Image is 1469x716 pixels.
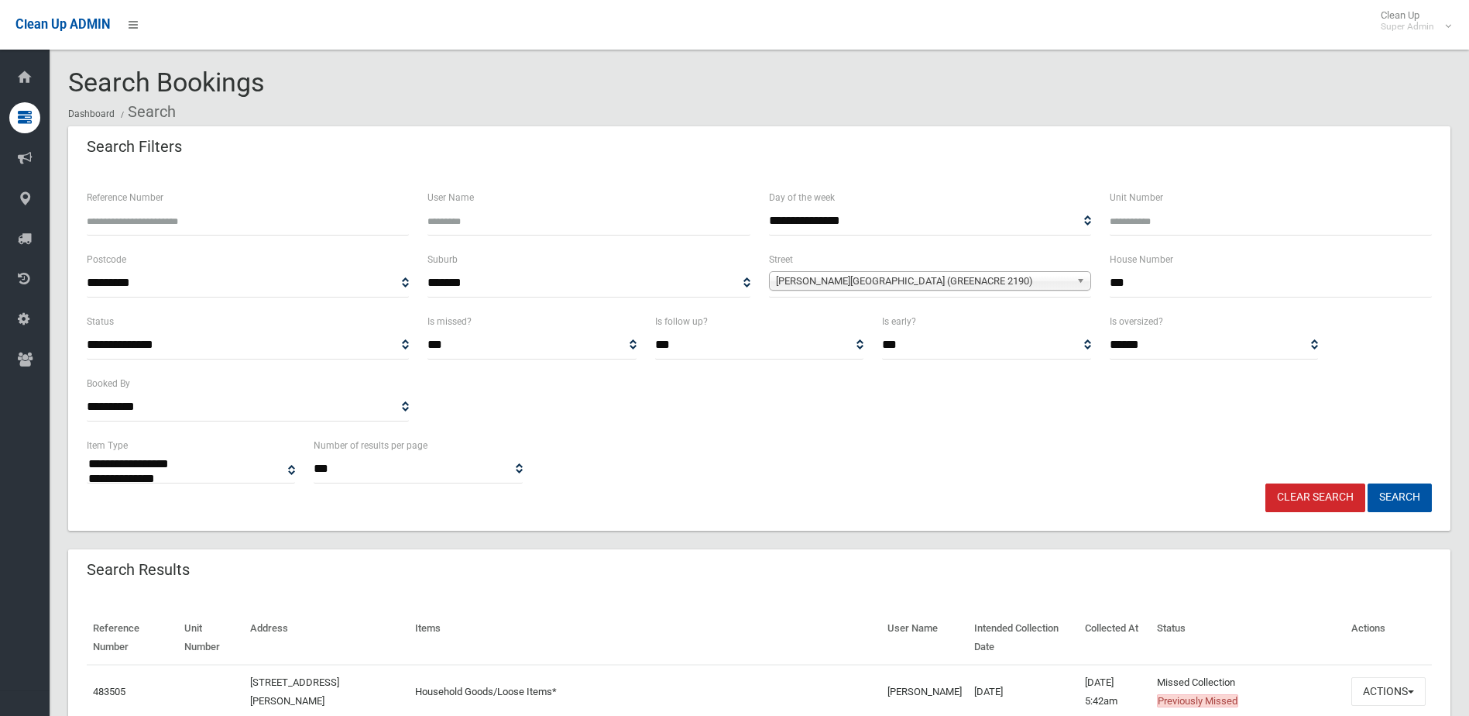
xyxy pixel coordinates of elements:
label: Unit Number [1110,189,1163,206]
header: Search Results [68,555,208,585]
label: Is early? [882,313,916,330]
th: Address [244,611,410,665]
label: User Name [427,189,474,206]
label: Postcode [87,251,126,268]
label: Item Type [87,437,128,454]
span: Previously Missed [1157,694,1238,707]
label: Booked By [87,375,130,392]
button: Actions [1351,677,1426,706]
label: House Number [1110,251,1173,268]
label: Is follow up? [655,313,708,330]
label: Day of the week [769,189,835,206]
li: Search [117,98,176,126]
th: Actions [1345,611,1432,665]
a: Clear Search [1265,484,1365,512]
th: Unit Number [178,611,243,665]
th: Intended Collection Date [968,611,1079,665]
th: Collected At [1079,611,1152,665]
label: Is missed? [427,313,472,330]
label: Suburb [427,251,458,268]
button: Search [1368,484,1432,512]
th: Status [1151,611,1344,665]
a: 483505 [93,686,125,697]
small: Super Admin [1381,21,1434,33]
th: Items [409,611,881,665]
header: Search Filters [68,132,201,162]
span: Clean Up ADMIN [15,17,110,32]
label: Street [769,251,793,268]
th: User Name [881,611,968,665]
label: Status [87,313,114,330]
label: Number of results per page [314,437,427,454]
a: [STREET_ADDRESS][PERSON_NAME] [250,676,339,707]
span: [PERSON_NAME][GEOGRAPHIC_DATA] (GREENACRE 2190) [776,272,1070,291]
span: Search Bookings [68,67,265,98]
span: Clean Up [1373,9,1450,33]
a: Dashboard [68,108,115,119]
label: Is oversized? [1110,313,1163,330]
th: Reference Number [87,611,178,665]
label: Reference Number [87,189,163,206]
